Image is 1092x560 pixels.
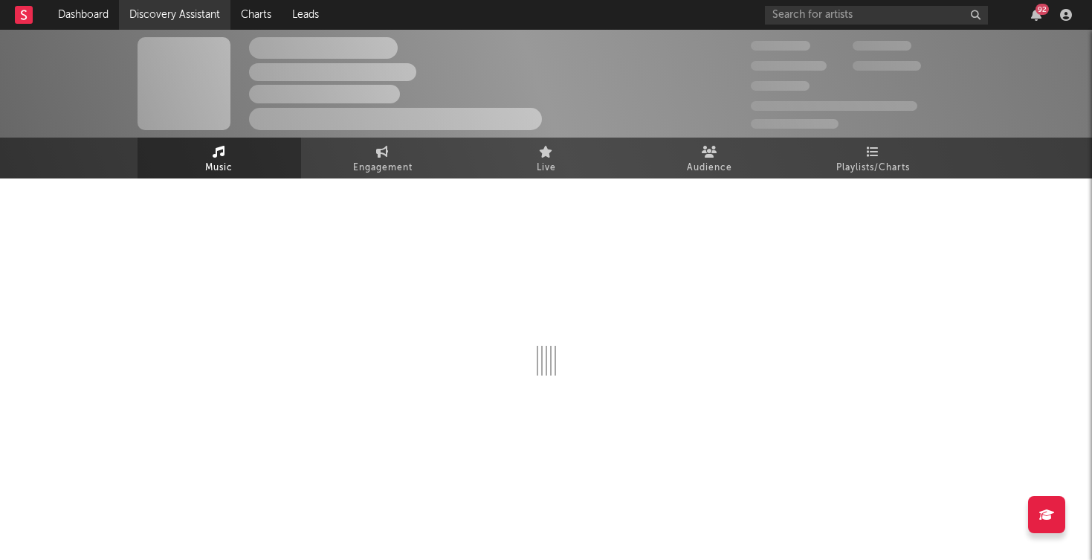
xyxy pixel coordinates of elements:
span: Live [537,159,556,177]
span: 50.000.000 [751,61,827,71]
span: Jump Score: 85.0 [751,119,839,129]
a: Music [138,138,301,178]
div: 92 [1036,4,1049,15]
span: Playlists/Charts [836,159,910,177]
span: Audience [687,159,732,177]
a: Audience [628,138,792,178]
a: Engagement [301,138,465,178]
span: 100.000 [853,41,911,51]
span: 1.000.000 [853,61,921,71]
span: 50.000.000 Monthly Listeners [751,101,917,111]
span: Music [205,159,233,177]
input: Search for artists [765,6,988,25]
button: 92 [1031,9,1041,21]
a: Live [465,138,628,178]
span: Engagement [353,159,413,177]
a: Playlists/Charts [792,138,955,178]
span: 100.000 [751,81,810,91]
span: 300.000 [751,41,810,51]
